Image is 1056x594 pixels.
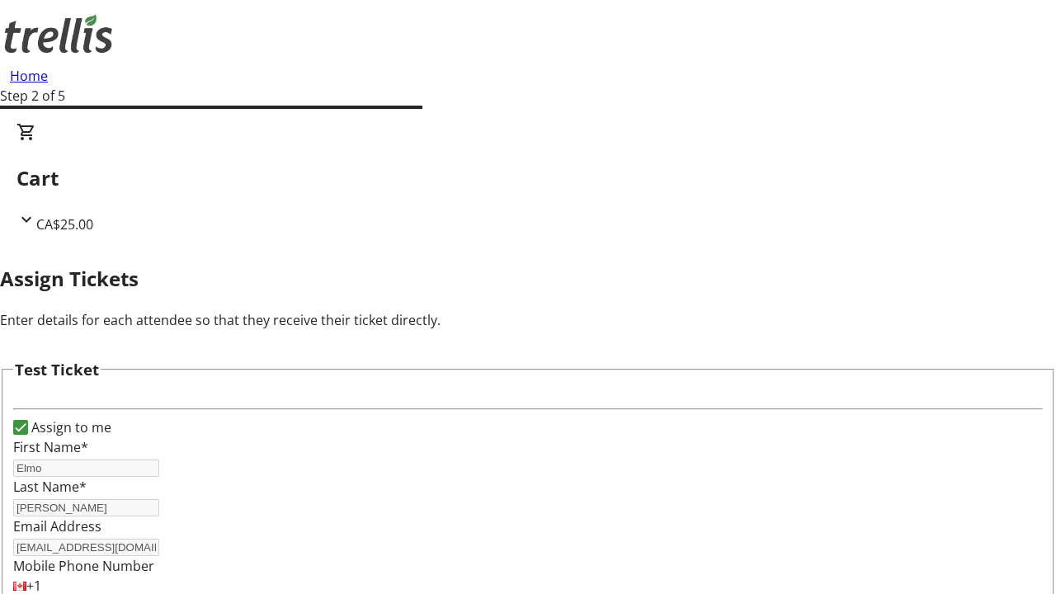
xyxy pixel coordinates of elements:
h2: Cart [16,163,1039,193]
div: CartCA$25.00 [16,122,1039,234]
span: CA$25.00 [36,215,93,233]
label: Email Address [13,517,101,535]
label: First Name* [13,438,88,456]
label: Last Name* [13,478,87,496]
label: Mobile Phone Number [13,557,154,575]
label: Assign to me [28,417,111,437]
h3: Test Ticket [15,358,99,381]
